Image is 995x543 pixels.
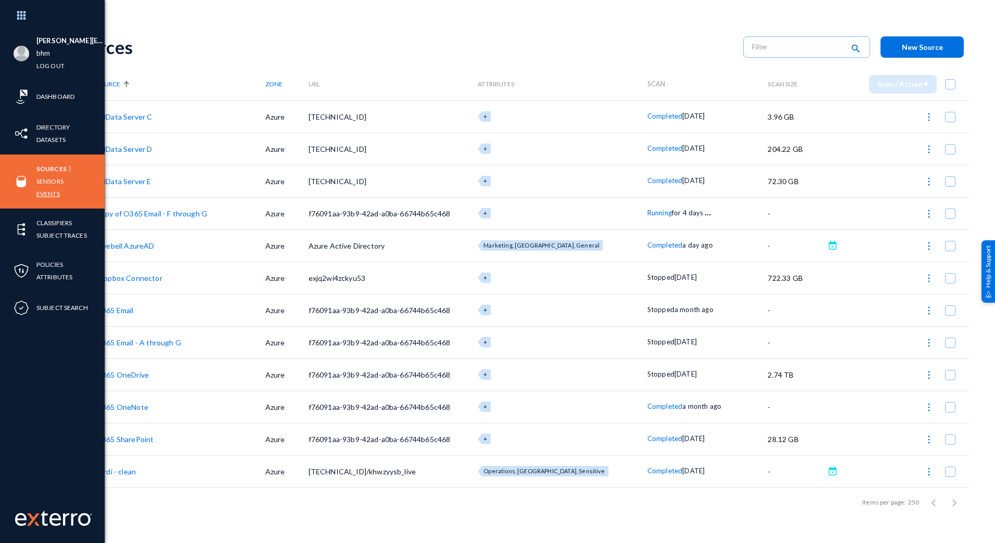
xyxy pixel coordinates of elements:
span: [DATE] [674,338,697,346]
img: exterro-logo.svg [27,513,40,526]
td: Azure [265,197,309,229]
img: icon-more.svg [924,402,934,412]
a: Sensors [36,175,63,187]
button: Next page [944,492,965,513]
img: icon-sources.svg [14,174,29,189]
span: + [483,435,487,442]
img: icon-more.svg [924,209,934,219]
td: Azure [265,294,309,326]
span: Azure Active Directory [309,241,385,250]
a: Directory [36,121,70,133]
td: Azure [265,229,309,262]
span: Running [647,209,672,217]
img: icon-more.svg [924,176,934,187]
span: f76091aa-93b9-42ad-a0ba-66744b65c468 [309,209,451,218]
img: icon-elements.svg [14,222,29,237]
img: icon-compliance.svg [14,300,29,316]
img: icon-more.svg [924,370,934,380]
div: 250 [908,498,919,507]
span: + [483,113,487,120]
span: + [483,210,487,216]
span: [TECHNICAL_ID] [309,177,366,186]
div: Sources [69,36,733,58]
span: Completed [647,176,682,185]
img: help_support.svg [985,291,992,298]
img: icon-more.svg [924,144,934,154]
li: [PERSON_NAME][EMAIL_ADDRESS][PERSON_NAME][DOMAIN_NAME] [36,35,105,47]
span: [DATE] [682,467,705,475]
span: f76091aa-93b9-42ad-a0ba-66744b65c468 [309,435,451,444]
span: [TECHNICAL_ID]/khwzyysb_live [309,467,416,476]
a: Policies [36,258,63,270]
td: Azure [265,326,309,358]
span: + [483,306,487,313]
span: [TECHNICAL_ID] [309,112,366,121]
span: [DATE] [682,144,705,152]
span: . [707,205,709,217]
a: Attributes [36,271,72,283]
img: app launcher [6,4,37,27]
a: Dropbox Connector [96,274,162,282]
img: icon-more.svg [924,338,934,348]
span: Zone [265,80,283,88]
td: 2.74 TB [768,358,825,391]
span: + [483,371,487,378]
td: Azure [265,133,309,165]
span: [DATE] [682,112,705,120]
input: Filter [752,39,844,55]
a: O365 Email [96,306,134,315]
span: for 4 days [672,209,704,217]
span: Stopped [647,338,674,346]
a: BHData Server D [96,145,152,153]
td: 28.12 GB [768,423,825,455]
img: icon-more.svg [924,241,934,251]
span: f76091aa-93b9-42ad-a0ba-66744b65c468 [309,338,451,347]
a: O365 Email - A through G [96,338,181,347]
img: blank-profile-picture.png [14,46,29,61]
span: New Source [902,43,943,51]
span: + [483,177,487,184]
span: Completed [647,434,682,443]
span: Completed [647,467,682,475]
span: Completed [647,241,682,249]
span: Scan [647,80,666,88]
span: [DATE] [682,434,705,443]
span: Stopped [647,370,674,378]
div: Help & Support [981,240,995,303]
span: Completed [647,112,682,120]
span: + [483,274,487,281]
td: 72.30 GB [768,165,825,197]
a: Sources [36,163,67,175]
span: a day ago [682,241,712,249]
td: - [768,391,825,423]
a: Yardi - clean [96,467,136,476]
span: Attributes [478,80,514,88]
span: a month ago [674,305,713,314]
a: Datasets [36,134,66,146]
span: URL [309,80,320,88]
td: Azure [265,455,309,487]
span: . [705,205,707,217]
a: Subject Search [36,302,88,314]
td: Azure [265,100,309,133]
div: Zone [265,80,309,88]
span: a month ago [682,402,721,410]
div: Items per page: [862,498,905,507]
span: Operations, [GEOGRAPHIC_DATA], Sensitive [483,468,605,474]
img: icon-more.svg [924,434,934,445]
td: Azure [265,423,309,455]
td: 3.96 GB [768,100,825,133]
td: - [768,197,825,229]
span: f76091aa-93b9-42ad-a0ba-66744b65c468 [309,370,451,379]
img: icon-more.svg [924,305,934,316]
span: Scan Size [768,80,797,88]
img: icon-more.svg [924,467,934,477]
a: Subject Traces [36,229,87,241]
a: O365 OneNote [96,403,148,411]
a: bhm [36,47,50,59]
span: . [709,205,711,217]
span: + [483,145,487,152]
td: - [768,229,825,262]
a: Events [36,188,60,200]
a: Dashboard [36,90,74,102]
